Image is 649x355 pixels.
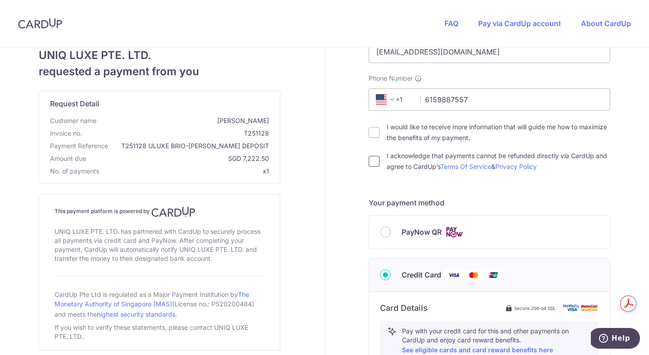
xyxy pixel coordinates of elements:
a: Terms Of Service [440,163,491,170]
span: Secure 256-bit SSL [514,305,556,312]
span: +1 [373,94,414,105]
span: x1 [263,167,269,175]
a: Privacy Policy [495,163,537,170]
a: About CardUp [581,19,631,28]
h5: Your payment method [369,197,610,208]
span: Invoice no. [50,129,82,138]
span: Customer name [50,116,96,125]
span: translation missing: en.request_detail [50,99,99,108]
a: See eligible cards and card reward benefits here [402,346,553,354]
label: I acknowledge that payments cannot be refunded directly via CardUp and agree to CardUp’s & [387,150,610,172]
span: [PERSON_NAME] [100,116,269,125]
h4: This payment platform is powered by [55,206,265,217]
span: Amount due [50,154,86,163]
img: Visa [445,269,463,281]
img: Cards logo [445,227,463,238]
img: card secure [563,304,599,312]
span: translation missing: en.payment_reference [50,142,108,150]
iframe: Opens a widget where you can find more information [591,328,640,350]
div: If you wish to verify these statements, please contact UNIQ LUXE PTE. LTD.. [55,321,265,343]
a: FAQ [444,19,458,28]
span: Credit Card [402,269,441,280]
span: SGD 7,222.50 [90,154,269,163]
div: PayNow QR Cards logo [380,227,599,238]
span: UNIQ LUXE PTE. LTD. [39,47,280,64]
img: CardUp [151,206,196,217]
span: +1 [376,94,398,105]
span: PayNow QR [402,227,442,237]
div: UNIQ LUXE PTE. LTD. has partnered with CardUp to securely process all payments via credit card an... [55,225,265,265]
img: Mastercard [465,269,483,281]
h6: Card Details [380,303,428,314]
a: Pay via CardUp account [478,19,561,28]
div: CardUp Pte Ltd is regulated as a Major Payment Institution by (License no.: PS20200484) and meets... [55,287,265,321]
span: No. of payments [50,167,99,176]
span: T251128 ULUXE BRIO-[PERSON_NAME] DEPOSIT [112,141,269,150]
div: Credit Card Visa Mastercard Union Pay [380,269,599,281]
img: CardUp [18,18,62,29]
span: Phone Number [369,74,413,83]
span: requested a payment from you [39,64,280,80]
input: Email address [369,41,610,63]
a: highest security standards [97,310,175,318]
label: I would like to receive more information that will guide me how to maximize the benefits of my pa... [387,122,610,143]
img: Union Pay [484,269,503,281]
span: T251128 [86,129,269,138]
